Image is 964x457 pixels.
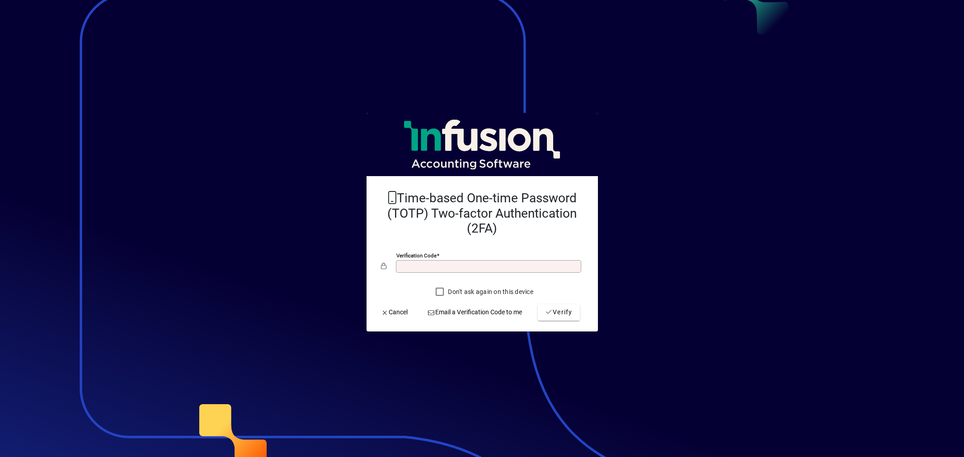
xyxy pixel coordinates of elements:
[545,308,573,317] span: Verify
[446,287,533,296] label: Don't ask again on this device
[377,304,412,321] button: Cancel
[427,308,522,317] span: Email a Verification Code to me
[381,191,583,236] h2: Time-based One-time Password (TOTP) Two-factor Authentication (2FA)
[423,304,526,321] button: Email a Verification Code to me
[538,304,580,321] button: Verify
[381,308,408,317] span: Cancel
[396,252,437,259] mat-label: Verification code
